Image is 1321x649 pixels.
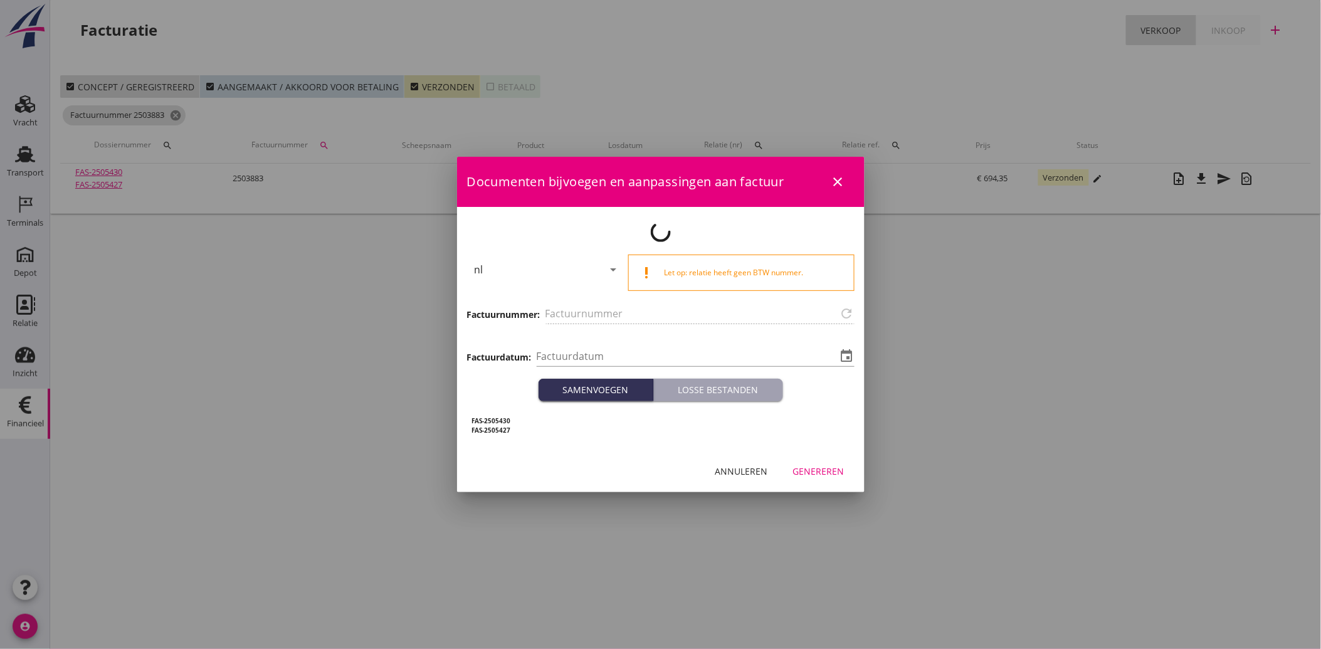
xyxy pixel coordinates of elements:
[472,416,850,426] h5: FAS-2505430
[472,426,850,435] h5: FAS-2505427
[606,262,621,277] i: arrow_drop_down
[831,174,846,189] i: close
[544,383,648,396] div: Samenvoegen
[659,383,778,396] div: Losse bestanden
[654,379,783,401] button: Losse bestanden
[715,465,768,478] div: Annuleren
[467,308,540,321] h3: Factuurnummer:
[705,460,778,482] button: Annuleren
[467,351,532,364] h3: Factuurdatum:
[839,349,855,364] i: event
[537,346,837,366] input: Factuurdatum
[783,460,855,482] button: Genereren
[457,157,865,207] div: Documenten bijvoegen en aanpassingen aan factuur
[664,267,844,278] div: Let op: relatie heeft geen BTW nummer.
[793,465,845,478] div: Genereren
[475,264,483,275] div: nl
[639,265,654,280] i: priority_high
[539,379,654,401] button: Samenvoegen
